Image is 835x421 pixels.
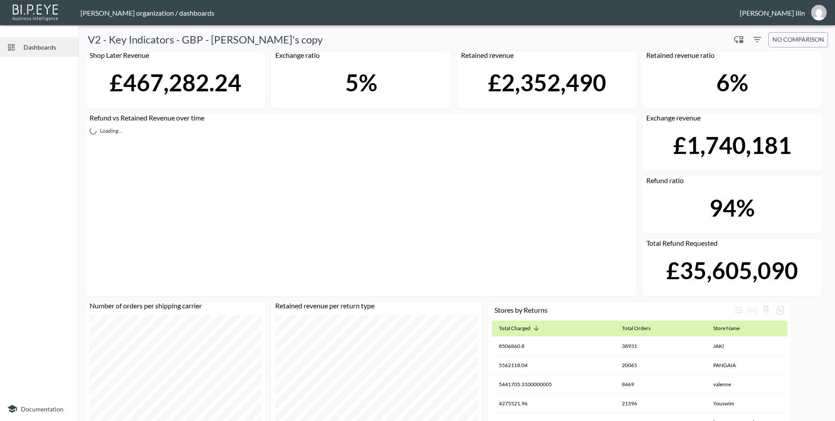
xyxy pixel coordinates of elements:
[492,356,615,375] th: 5562118.04
[716,69,748,96] div: 6%
[706,337,787,356] th: JAKI
[492,337,615,356] th: 8506860.8
[745,303,759,317] div: Toggle table layout between fixed and auto (default: auto)
[642,239,822,252] div: Total Refund Requested
[666,257,798,284] div: £35,605,090
[615,394,706,413] th: 21596
[488,69,606,96] div: £2,352,490
[731,303,745,317] div: Wrap text
[23,43,71,52] span: Dashboards
[706,375,787,394] th: valenne
[759,303,773,317] div: Sticky left columns: 0
[772,34,824,45] span: No comparison
[85,301,266,315] div: Number of orders per shipping carrier
[21,405,63,413] span: Documentation
[768,32,828,47] button: No comparison
[80,9,740,17] div: [PERSON_NAME] organization / dashboards
[85,51,266,64] div: Shop Later Revenue
[271,301,482,315] div: Retained revenue per return type
[492,394,615,413] th: 4275521.96
[805,2,833,23] button: mike@swap-commerce.com
[615,356,706,375] th: 20065
[713,323,740,334] div: Store Name
[499,323,531,334] div: Total Charged
[90,127,632,134] div: Loading...
[642,114,822,127] div: Exchange revenue
[615,375,706,394] th: 8469
[615,337,706,356] th: 38931
[7,404,71,414] a: Documentation
[706,356,787,375] th: PANGAIA
[740,9,805,17] div: [PERSON_NAME] Ilin
[750,33,764,47] button: Filters
[345,69,377,96] div: 5%
[11,2,61,22] img: bipeye-logo
[642,176,822,190] div: Refund ratio
[709,194,755,221] div: 94%
[88,33,323,47] h5: V2 - Key Indicators - GBP - [PERSON_NAME]'s copy
[457,51,637,64] div: Retained revenue
[499,323,542,334] span: Total Charged
[811,5,827,20] img: 0927893fc11bdef01ec92739eeeb9e25
[732,33,746,47] div: Enable/disable chart dragging
[494,306,731,314] div: Stores by Returns
[492,375,615,394] th: 5441705.3100000005
[713,323,751,334] span: Store Name
[110,69,241,96] div: £467,282.24
[642,51,822,64] div: Retained revenue ratio
[622,323,651,334] div: Total Orders
[85,114,637,127] div: Refund vs Retained Revenue over time
[622,323,662,334] span: Total Orders
[271,51,451,64] div: Exchange ratio
[673,131,792,159] div: £1,740,181
[706,394,787,413] th: Youswim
